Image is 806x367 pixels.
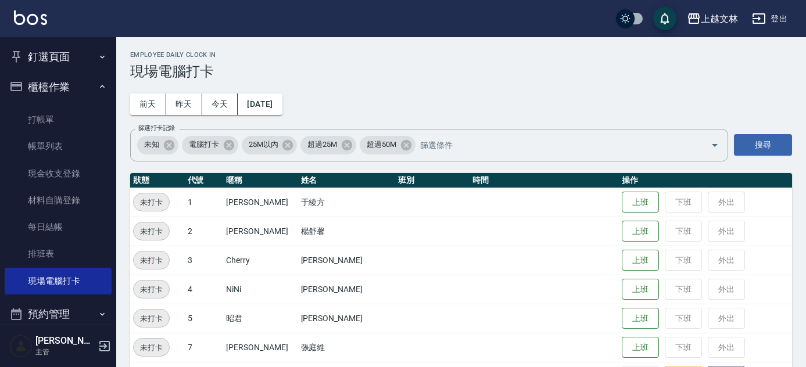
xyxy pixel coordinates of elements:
h3: 現場電腦打卡 [130,63,792,80]
td: 2 [185,217,224,246]
td: [PERSON_NAME] [298,246,395,275]
button: Open [705,136,724,154]
th: 狀態 [130,173,185,188]
button: 上班 [622,279,659,300]
td: NiNi [223,275,298,304]
img: Logo [14,10,47,25]
span: 未打卡 [134,225,169,238]
label: 篩選打卡記錄 [138,124,175,132]
button: 今天 [202,93,238,115]
td: [PERSON_NAME] [298,275,395,304]
th: 班別 [395,173,470,188]
td: 張庭維 [298,333,395,362]
input: 篩選條件 [417,135,690,155]
button: 登出 [747,8,792,30]
img: Person [9,334,33,358]
button: 昨天 [166,93,202,115]
span: 未打卡 [134,312,169,325]
button: 上班 [622,337,659,358]
h5: [PERSON_NAME] [35,335,95,347]
span: 超過50M [360,139,403,150]
button: 上越文林 [682,7,743,31]
button: [DATE] [238,93,282,115]
span: 未打卡 [134,196,169,208]
td: 4 [185,275,224,304]
button: 預約管理 [5,299,112,329]
a: 現金收支登錄 [5,160,112,187]
td: Cherry [223,246,298,275]
button: 釘選頁面 [5,42,112,72]
h2: Employee Daily Clock In [130,51,792,59]
th: 暱稱 [223,173,298,188]
a: 材料自購登錄 [5,187,112,214]
span: 未打卡 [134,341,169,354]
button: 搜尋 [734,134,792,156]
span: 未打卡 [134,254,169,267]
span: 未知 [137,139,166,150]
td: 于綾方 [298,188,395,217]
td: 楊舒馨 [298,217,395,246]
button: 上班 [622,221,659,242]
td: 5 [185,304,224,333]
td: 3 [185,246,224,275]
td: 1 [185,188,224,217]
a: 打帳單 [5,106,112,133]
span: 電腦打卡 [182,139,226,150]
div: 超過25M [300,136,356,154]
div: 25M以內 [242,136,298,154]
td: [PERSON_NAME] [223,333,298,362]
a: 現場電腦打卡 [5,268,112,294]
button: 前天 [130,93,166,115]
button: 櫃檯作業 [5,72,112,102]
td: [PERSON_NAME] [298,304,395,333]
button: 上班 [622,192,659,213]
div: 上越文林 [701,12,738,26]
td: 昭君 [223,304,298,333]
a: 排班表 [5,240,112,267]
span: 超過25M [300,139,344,150]
td: [PERSON_NAME] [223,188,298,217]
a: 每日結帳 [5,214,112,240]
td: [PERSON_NAME] [223,217,298,246]
div: 電腦打卡 [182,136,238,154]
button: save [653,7,676,30]
p: 主管 [35,347,95,357]
button: 上班 [622,250,659,271]
span: 25M以內 [242,139,285,150]
td: 7 [185,333,224,362]
th: 時間 [470,173,619,188]
th: 操作 [619,173,792,188]
div: 未知 [137,136,178,154]
span: 未打卡 [134,283,169,296]
a: 帳單列表 [5,133,112,160]
button: 上班 [622,308,659,329]
th: 姓名 [298,173,395,188]
th: 代號 [185,173,224,188]
div: 超過50M [360,136,415,154]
